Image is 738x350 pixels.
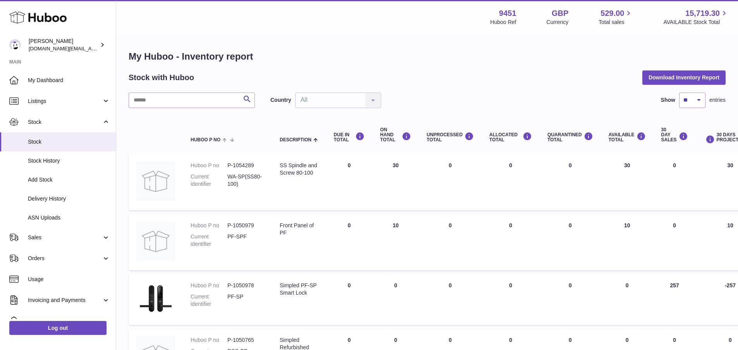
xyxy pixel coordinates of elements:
img: product image [136,222,175,261]
td: 0 [419,214,482,270]
span: 529.00 [600,8,624,19]
span: Listings [28,98,102,105]
td: 0 [601,274,654,325]
div: UNPROCESSED Total [427,132,474,142]
div: Front Panel of PF [280,222,318,237]
dd: P-1050979 [227,222,264,229]
span: 15,719.30 [685,8,720,19]
div: ALLOCATED Total [489,132,532,142]
div: ON HAND Total [380,127,411,143]
td: 0 [482,154,540,210]
td: 30 [601,154,654,210]
td: 0 [654,214,696,270]
button: Download Inventory Report [642,70,726,84]
dt: Huboo P no [191,336,227,344]
span: 0 [569,282,572,288]
dt: Huboo P no [191,222,227,229]
span: Cases [28,317,110,325]
dt: Current identifier [191,293,227,308]
span: Stock [28,118,102,126]
dd: P-1050978 [227,282,264,289]
span: 0 [569,162,572,168]
dt: Huboo P no [191,282,227,289]
a: Log out [9,321,107,335]
span: ASN Uploads [28,214,110,221]
img: amir.ch@gmail.com [9,39,21,51]
td: 30 [372,154,419,210]
dt: Current identifier [191,173,227,188]
div: [PERSON_NAME] [29,38,98,52]
td: 0 [326,214,372,270]
dd: P-1054289 [227,162,264,169]
span: Orders [28,255,102,262]
span: 0 [569,222,572,228]
dd: P-1050765 [227,336,264,344]
span: Stock History [28,157,110,165]
a: 15,719.30 AVAILABLE Stock Total [663,8,729,26]
dd: PF-SPF [227,233,264,248]
dd: PF-SP [227,293,264,308]
div: Huboo Ref [490,19,516,26]
span: Huboo P no [191,137,220,142]
h1: My Huboo - Inventory report [129,50,726,63]
div: Simpled PF-SP Smart Lock [280,282,318,297]
span: Stock [28,138,110,146]
span: Add Stock [28,176,110,184]
dt: Huboo P no [191,162,227,169]
dt: Current identifier [191,233,227,248]
span: Usage [28,276,110,283]
span: AVAILABLE Stock Total [663,19,729,26]
td: 10 [601,214,654,270]
td: 0 [482,274,540,325]
img: product image [136,282,175,315]
span: My Dashboard [28,77,110,84]
span: Total sales [599,19,633,26]
span: Invoicing and Payments [28,297,102,304]
img: product image [136,162,175,201]
dd: WA-SP(SS80-100) [227,173,264,188]
div: QUARANTINED Total [547,132,593,142]
span: entries [709,96,726,104]
div: Currency [547,19,569,26]
div: AVAILABLE Total [609,132,646,142]
td: 0 [419,274,482,325]
td: 0 [482,214,540,270]
span: Delivery History [28,195,110,202]
td: 0 [419,154,482,210]
strong: GBP [552,8,568,19]
span: Sales [28,234,102,241]
strong: 9451 [499,8,516,19]
td: 0 [654,154,696,210]
label: Country [270,96,291,104]
div: DUE IN TOTAL [334,132,365,142]
div: 30 DAY SALES [661,127,688,143]
td: 0 [372,274,419,325]
td: 0 [326,274,372,325]
span: Description [280,137,311,142]
a: 529.00 Total sales [599,8,633,26]
span: 0 [569,337,572,343]
span: [DOMAIN_NAME][EMAIL_ADDRESS][DOMAIN_NAME] [29,45,154,51]
div: SS Spindle and Screw 80-100 [280,162,318,177]
td: 10 [372,214,419,270]
td: 257 [654,274,696,325]
label: Show [661,96,675,104]
h2: Stock with Huboo [129,72,194,83]
td: 0 [326,154,372,210]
